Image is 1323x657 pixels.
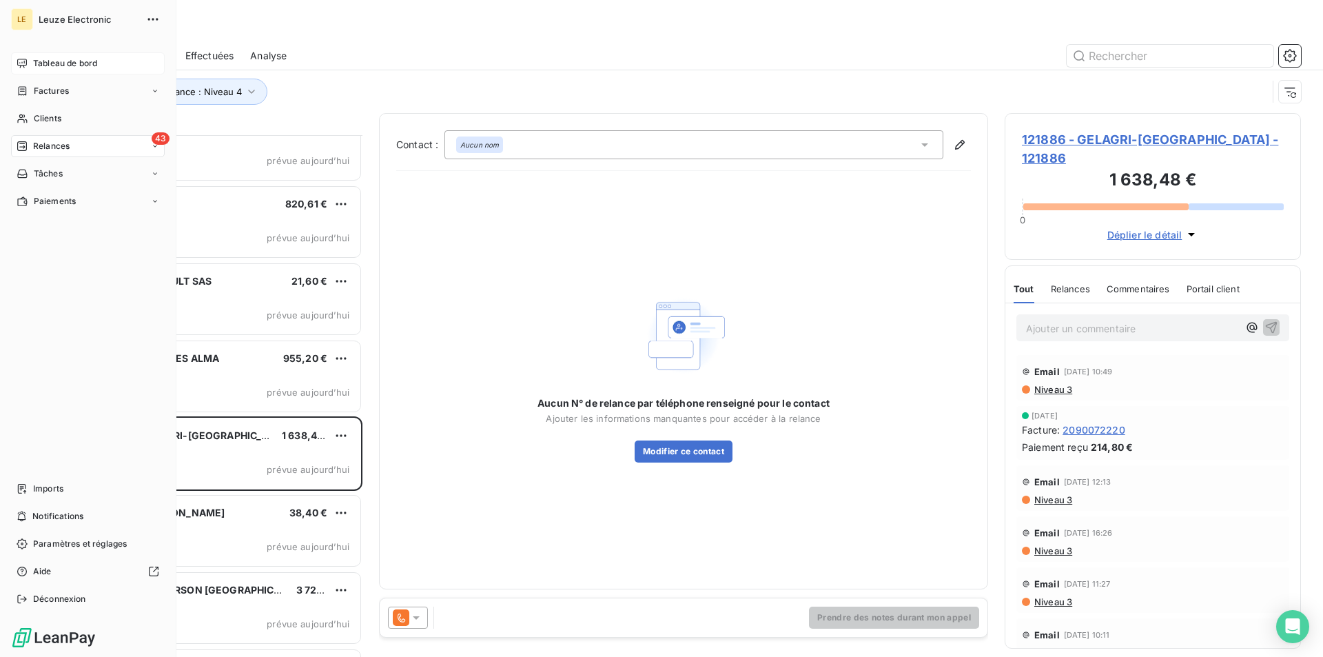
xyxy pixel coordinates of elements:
[1022,168,1284,195] h3: 1 638,48 €
[39,14,138,25] span: Leuze Electronic
[97,429,290,441] span: 121886 - GELAGRI-[GEOGRAPHIC_DATA]
[537,396,830,410] span: Aucun N° de relance par téléphone renseigné pour le contact
[1091,440,1133,454] span: 214,80 €
[1022,440,1088,454] span: Paiement reçu
[289,507,327,518] span: 38,40 €
[33,565,52,578] span: Aide
[1032,412,1058,420] span: [DATE]
[34,85,69,97] span: Factures
[267,155,349,166] span: prévue aujourd’hui
[282,429,333,441] span: 1 638,48 €
[1107,283,1170,294] span: Commentaires
[33,538,127,550] span: Paramètres et réglages
[118,86,242,97] span: Niveau de relance : Niveau 4
[639,292,728,381] img: Empty state
[1063,423,1125,437] span: 2090072220
[250,49,287,63] span: Analyse
[1034,476,1060,487] span: Email
[285,198,327,210] span: 820,61 €
[296,584,349,596] span: 3 725,96 €
[267,387,349,398] span: prévue aujourd’hui
[1067,45,1273,67] input: Rechercher
[98,79,267,105] button: Niveau de relance : Niveau 4
[1033,596,1072,607] span: Niveau 3
[1064,367,1113,376] span: [DATE] 10:49
[267,310,349,321] span: prévue aujourd’hui
[33,57,97,70] span: Tableau de bord
[34,195,76,208] span: Paiements
[546,413,821,424] span: Ajouter les informations manquantes pour accéder à la relance
[809,607,979,629] button: Prendre des notes durant mon appel
[34,168,63,180] span: Tâches
[1020,214,1025,225] span: 0
[635,441,732,463] button: Modifier ce contact
[32,510,83,523] span: Notifications
[1103,227,1203,243] button: Déplier le détail
[11,560,165,583] a: Aide
[1034,527,1060,538] span: Email
[152,132,170,145] span: 43
[33,140,70,152] span: Relances
[1022,130,1284,168] span: 121886 - GELAGRI-[GEOGRAPHIC_DATA] - 121886
[267,618,349,629] span: prévue aujourd’hui
[11,627,96,649] img: Logo LeanPay
[1107,228,1182,242] span: Déplier le détail
[66,135,362,657] div: grid
[1022,423,1060,437] span: Facture :
[460,140,499,150] em: Aucun nom
[1064,631,1110,639] span: [DATE] 10:11
[291,275,327,287] span: 21,60 €
[283,352,327,364] span: 955,20 €
[267,232,349,243] span: prévue aujourd’hui
[185,49,234,63] span: Effectuées
[1033,545,1072,556] span: Niveau 3
[33,593,86,605] span: Déconnexion
[1187,283,1240,294] span: Portail client
[1014,283,1034,294] span: Tout
[1064,478,1111,486] span: [DATE] 12:13
[1033,494,1072,505] span: Niveau 3
[267,541,349,552] span: prévue aujourd’hui
[97,584,411,596] span: 120559 - CALBERSON [GEOGRAPHIC_DATA] [GEOGRAPHIC_DATA]
[1276,610,1309,643] div: Open Intercom Messenger
[33,483,63,495] span: Imports
[1034,629,1060,640] span: Email
[267,464,349,475] span: prévue aujourd’hui
[1033,384,1072,395] span: Niveau 3
[1051,283,1090,294] span: Relances
[11,8,33,30] div: LE
[1034,366,1060,377] span: Email
[396,138,444,152] label: Contact :
[34,112,61,125] span: Clients
[1034,578,1060,589] span: Email
[1064,580,1111,588] span: [DATE] 11:27
[1064,529,1113,537] span: [DATE] 16:26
